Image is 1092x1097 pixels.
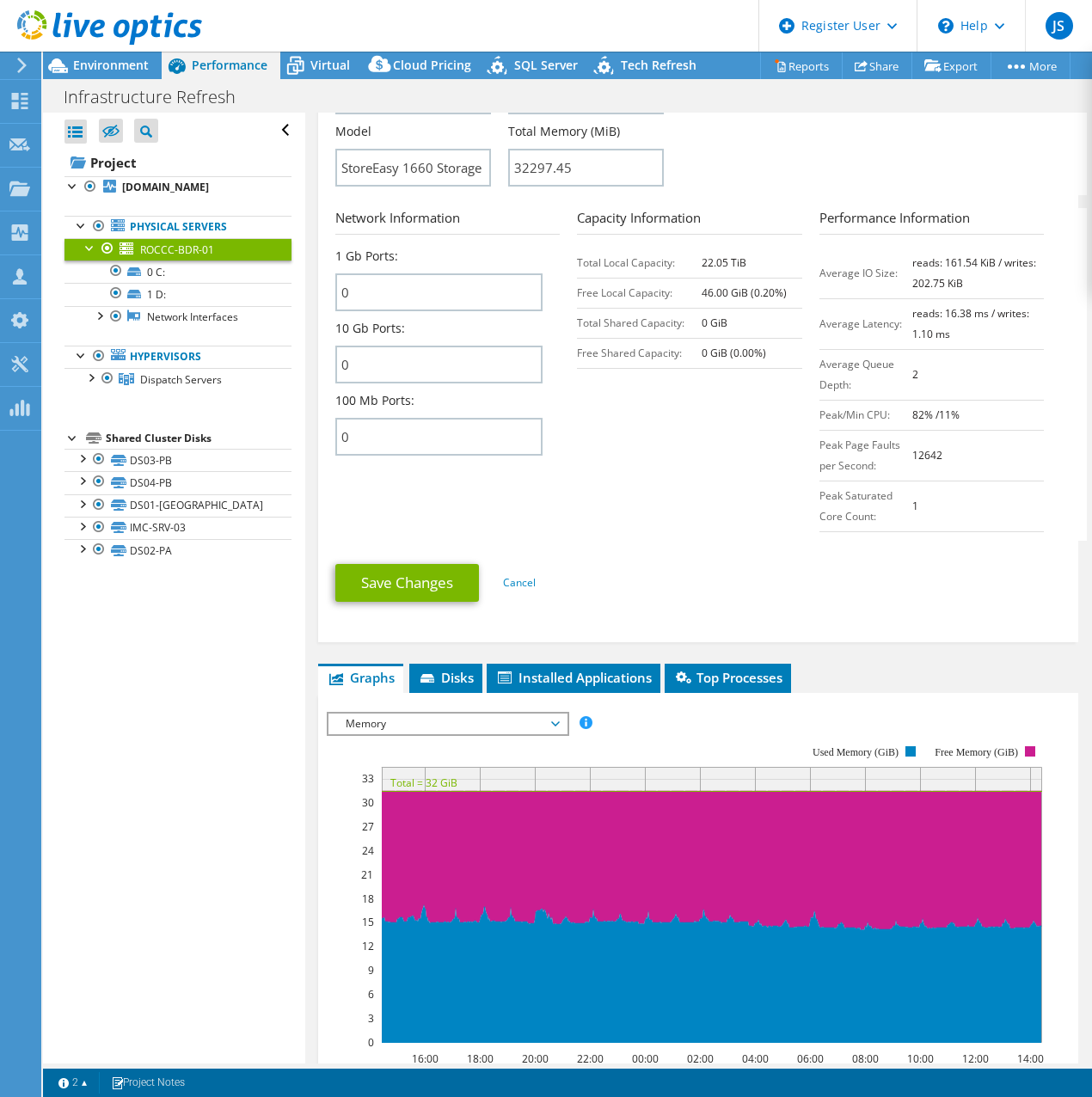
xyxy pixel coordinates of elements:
span: Tech Refresh [621,57,696,73]
text: 02:00 [687,1051,714,1066]
a: Cancel [503,575,536,590]
a: Project [64,149,291,176]
h1: Infrastructure Refresh [56,88,262,107]
label: Model [335,123,371,140]
text: 06:00 [797,1051,824,1066]
span: Top Processes [673,669,782,686]
b: reads: 16.38 ms / writes: 1.10 ms [912,306,1029,341]
b: 0 GiB [702,316,727,330]
a: IMC-SRV-03 [64,517,291,539]
label: 10 Gb Ports: [335,320,405,337]
a: More [991,52,1071,79]
a: DS01-[GEOGRAPHIC_DATA] [64,494,291,517]
text: 27 [362,819,374,834]
a: Share [842,52,912,79]
b: 0 GiB (0.00%) [702,346,766,360]
a: [DOMAIN_NAME] [64,176,291,199]
a: DS03-PB [64,449,291,471]
text: 08:00 [852,1051,879,1066]
text: 9 [368,963,374,977]
span: Virtual [310,57,350,73]
text: 22:00 [577,1051,604,1066]
span: Performance [192,57,267,73]
text: 0 [368,1035,374,1050]
span: Cloud Pricing [393,57,471,73]
b: [DOMAIN_NAME] [122,180,209,194]
td: Total Local Capacity: [577,248,702,278]
span: Graphs [327,669,395,686]
span: Installed Applications [495,669,652,686]
text: 10:00 [907,1051,934,1066]
b: reads: 161.54 KiB / writes: 202.75 KiB [912,255,1036,291]
span: Disks [418,669,474,686]
text: 14:00 [1017,1051,1044,1066]
text: 21 [361,867,373,882]
td: Average IO Size: [819,248,913,298]
text: 04:00 [742,1051,769,1066]
text: 00:00 [632,1051,659,1066]
svg: \n [938,18,954,34]
a: Export [911,52,991,79]
span: Memory [337,714,558,734]
td: Free Shared Capacity: [577,338,702,368]
a: 1 D: [64,283,291,305]
div: Shared Cluster Disks [106,428,291,449]
td: Peak Page Faults per Second: [819,430,913,481]
a: 0 C: [64,260,291,283]
span: JS [1046,12,1073,40]
td: Free Local Capacity: [577,278,702,308]
text: 20:00 [522,1051,549,1066]
text: 12 [362,939,374,953]
td: Peak Saturated Core Count: [819,481,913,531]
a: Physical Servers [64,216,291,238]
text: 16:00 [412,1051,439,1066]
h3: Network Information [335,208,560,235]
a: Hypervisors [64,346,291,368]
b: 46.00 GiB (0.20%) [702,285,787,300]
span: Dispatch Servers [140,372,222,387]
text: 24 [362,843,374,858]
text: Used Memory (GiB) [813,746,899,758]
a: Save Changes [335,564,479,602]
a: 2 [46,1072,100,1094]
b: 2 [912,367,918,382]
text: 12:00 [962,1051,989,1066]
label: Total Memory (MiB) [508,123,620,140]
label: 1 Gb Ports: [335,248,398,265]
b: 82% /11% [912,408,960,422]
span: ROCCC-BDR-01 [140,242,214,257]
td: Average Latency: [819,298,913,349]
a: Dispatch Servers [64,368,291,390]
h3: Performance Information [819,208,1044,235]
a: Project Notes [99,1072,197,1094]
text: 6 [368,987,374,1002]
b: 12642 [912,448,942,463]
td: Total Shared Capacity: [577,308,702,338]
text: 30 [362,795,374,810]
a: ROCCC-BDR-01 [64,238,291,260]
text: 33 [362,771,374,786]
text: Total = 32 GiB [390,775,457,790]
h3: Capacity Information [577,208,801,235]
text: 15 [362,915,374,929]
label: 100 Mb Ports: [335,392,414,409]
text: 3 [368,1011,374,1026]
b: 1 [912,499,918,513]
td: Peak/Min CPU: [819,400,913,430]
a: DS02-PA [64,539,291,561]
a: Network Interfaces [64,306,291,328]
span: SQL Server [514,57,578,73]
td: Average Queue Depth: [819,349,913,400]
text: 18 [362,892,374,906]
text: 18:00 [467,1051,494,1066]
a: Reports [760,52,843,79]
a: DS04-PB [64,471,291,493]
span: Environment [73,57,149,73]
text: Free Memory (GiB) [935,746,1018,758]
b: 22.05 TiB [702,255,746,270]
